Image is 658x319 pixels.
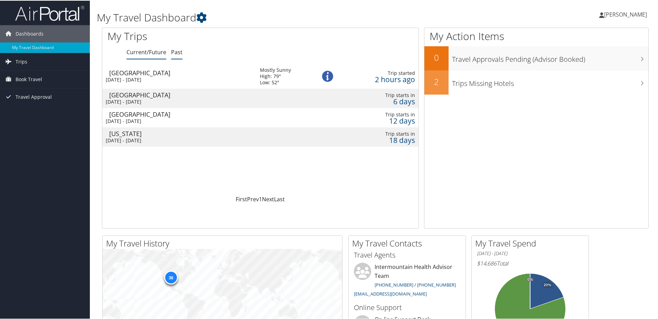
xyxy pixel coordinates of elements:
div: [DATE] - [DATE] [106,117,250,124]
a: First [236,195,247,202]
h3: Travel Agents [354,250,460,259]
div: [DATE] - [DATE] [106,137,250,143]
h2: My Travel Spend [475,237,589,249]
div: High: 79° [260,72,291,79]
div: 12 days [343,117,415,123]
div: 18 days [343,136,415,143]
h2: My Travel History [106,237,342,249]
h6: Total [477,259,583,267]
div: Mostly Sunny [260,66,291,72]
h3: Online Support [354,302,460,312]
tspan: 0% [527,277,533,281]
span: [PERSON_NAME] [604,10,647,18]
span: Dashboards [16,25,44,42]
a: [PHONE_NUMBER] / [PHONE_NUMBER] [375,281,456,287]
h2: 0 [424,51,449,63]
div: 36 [164,270,178,284]
div: [GEOGRAPHIC_DATA] [109,69,253,75]
a: Current/Future [126,48,166,55]
li: Intermountain Health Advisor Team [350,262,464,299]
div: [GEOGRAPHIC_DATA] [109,91,253,97]
a: 0Travel Approvals Pending (Advisor Booked) [424,46,648,70]
a: Last [274,195,285,202]
h1: My Travel Dashboard [97,10,468,24]
h6: [DATE] - [DATE] [477,250,583,256]
div: Trip starts in [343,91,415,98]
div: [US_STATE] [109,130,253,136]
a: 1 [259,195,262,202]
h2: My Travel Contacts [352,237,466,249]
div: [GEOGRAPHIC_DATA] [109,110,253,117]
div: 6 days [343,98,415,104]
a: 2Trips Missing Hotels [424,70,648,94]
span: Travel Approval [16,88,52,105]
div: [DATE] - [DATE] [106,76,250,82]
a: Past [171,48,182,55]
div: 2 hours ago [343,76,415,82]
span: Book Travel [16,70,42,87]
a: Next [262,195,274,202]
div: Trip started [343,69,415,76]
img: alert-flat-solid-info.png [322,70,333,81]
h2: 2 [424,75,449,87]
a: Prev [247,195,259,202]
img: airportal-logo.png [15,4,84,21]
h3: Travel Approvals Pending (Advisor Booked) [452,50,648,64]
a: [PERSON_NAME] [599,3,654,24]
h3: Trips Missing Hotels [452,75,648,88]
h1: My Action Items [424,28,648,43]
h1: My Trips [107,28,282,43]
tspan: 20% [544,282,551,287]
a: [EMAIL_ADDRESS][DOMAIN_NAME] [354,290,427,296]
div: Low: 52° [260,79,291,85]
span: Trips [16,52,27,70]
div: Trip starts in [343,111,415,117]
div: [DATE] - [DATE] [106,98,250,104]
span: $14,686 [477,259,497,267]
div: Trip starts in [343,130,415,136]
